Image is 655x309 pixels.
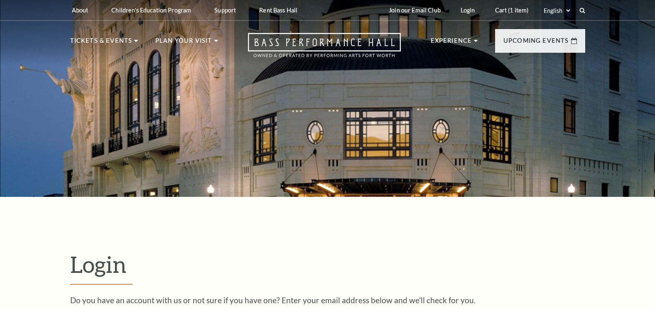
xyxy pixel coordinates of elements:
[72,7,88,14] p: About
[214,7,236,14] p: Support
[155,36,212,51] p: Plan Your Visit
[111,7,191,14] p: Children's Education Program
[70,296,585,304] p: Do you have an account with us or not sure if you have one? Enter your email address below and we...
[259,7,297,14] p: Rent Bass Hall
[70,251,127,277] span: Login
[542,7,572,15] select: Select:
[431,36,472,51] p: Experience
[70,36,132,51] p: Tickets & Events
[503,36,569,51] p: Upcoming Events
